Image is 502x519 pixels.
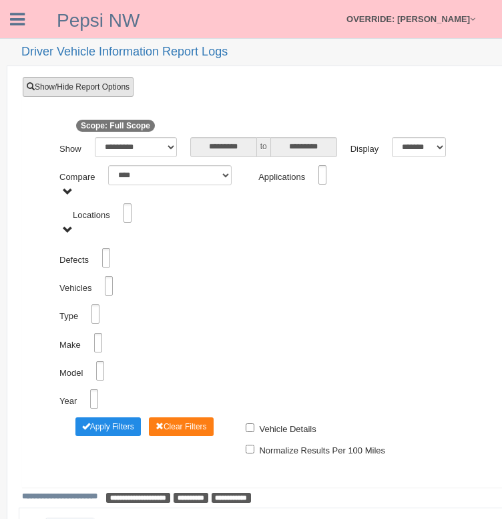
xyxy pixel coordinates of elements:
label: Normalize Results Per 100 Miles [259,439,385,457]
a: Pepsi NW [57,10,140,31]
label: Model [53,361,89,379]
label: Make [53,333,87,351]
button: Change Filter Options [149,417,214,436]
span: Scope: Full Scope [76,120,155,132]
label: Display [344,137,386,155]
label: Type [53,304,85,322]
label: Vehicle Details [259,417,316,435]
label: Show [53,137,88,155]
span: to [257,137,270,157]
label: Defects [53,248,95,266]
label: Applications [252,165,312,183]
label: Compare [53,165,101,183]
label: Vehicles [53,276,98,294]
a: Show/Hide Report Options [23,77,134,97]
label: Year [53,389,83,407]
label: Locations [66,203,117,221]
button: Change Filter Options [75,417,141,436]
